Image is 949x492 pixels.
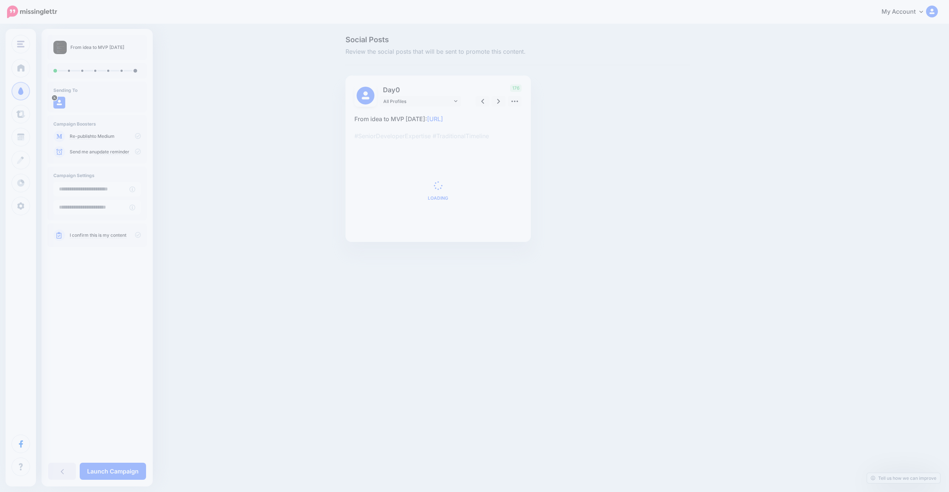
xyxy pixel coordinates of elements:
[510,84,522,92] span: 176
[95,149,129,155] a: update reminder
[70,149,141,155] p: Send me an
[357,87,374,104] img: user_default_image.png
[380,96,461,107] a: All Profiles
[17,41,24,47] img: menu.png
[53,87,141,93] h4: Sending To
[396,86,400,94] span: 0
[53,41,67,54] img: a5f48a4a54fc7168edd5ec5828a942f1_thumb.jpg
[53,173,141,178] h4: Campaign Settings
[428,181,448,200] div: Loading
[70,133,141,140] p: to Medium
[70,44,124,51] p: From idea to MVP [DATE]
[427,115,443,123] a: [URL]
[354,131,522,141] p: #SeniorDeveloperExpertise #TraditionalTimeline
[345,36,690,43] span: Social Posts
[70,232,126,238] a: I confirm this is my content
[345,47,690,57] span: Review the social posts that will be sent to promote this content.
[354,114,522,124] p: From idea to MVP [DATE]:
[53,97,65,109] img: user_default_image.png
[874,3,938,21] a: My Account
[867,473,940,483] a: Tell us how we can improve
[380,84,462,95] p: Day
[70,133,92,139] a: Re-publish
[383,97,452,105] span: All Profiles
[7,6,57,18] img: Missinglettr
[53,121,141,127] h4: Campaign Boosters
